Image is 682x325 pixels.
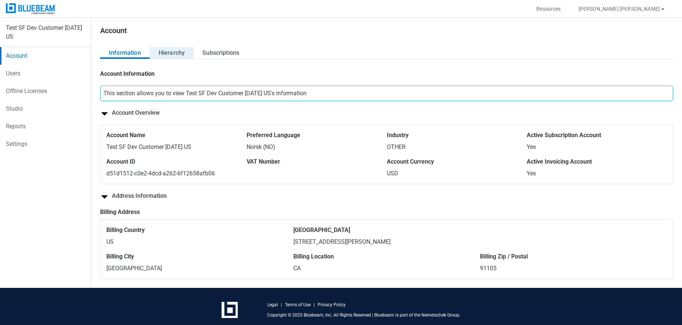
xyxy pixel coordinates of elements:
[480,265,497,272] span: 91105
[106,170,215,177] span: d51d1512-c0e2-4dcd-a262-6f12658afb06
[100,70,155,78] h2: Account Information
[387,131,527,140] span: Industry
[100,47,150,59] button: Information
[106,131,247,140] span: Account Name
[318,302,346,308] a: Privacy Policy
[527,3,569,15] button: Resources
[247,157,387,166] span: VAT Number
[106,252,293,261] span: Billing City
[527,143,536,150] span: Yes
[267,312,460,318] p: Copyright © 2025 Bluebeam, Inc. All Rights Reserved | Bluebeam is part of the Nemetschek Group.
[480,252,667,261] span: Billing Zip / Postal
[293,226,667,235] span: [GEOGRAPHIC_DATA]
[100,86,673,101] div: This section allows you to view Test SF Dev Customer [DATE] US's information
[387,157,527,166] span: Account Currency
[285,302,311,308] a: Terms of Use
[247,143,275,150] span: Norsk (NO)
[387,170,398,177] span: USD
[150,47,194,59] button: Hierarchy
[100,208,673,217] div: Billing Address
[6,3,56,14] img: Bluebeam, Inc.
[527,157,667,166] span: Active Invoicing Account
[267,302,346,308] div: | |
[106,265,162,272] span: [GEOGRAPHIC_DATA]
[194,47,248,59] button: Subscriptions
[293,238,391,245] span: [STREET_ADDRESS][PERSON_NAME]
[293,265,301,272] span: CA
[106,143,191,150] span: Test SF Dev Customer [DATE] US
[6,24,85,41] div: Test SF Dev Customer [DATE] US
[106,157,247,166] span: Account ID
[293,252,480,261] span: Billing Location
[267,302,278,308] a: Legal
[247,131,387,140] span: Preferred Language
[527,131,667,140] span: Active Subscription Account
[100,26,127,38] h1: Account
[570,3,675,15] button: [PERSON_NAME] [PERSON_NAME]
[106,226,293,235] span: Billing Country
[387,143,406,150] span: OTHER
[106,238,114,245] span: US
[527,170,536,177] span: Yes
